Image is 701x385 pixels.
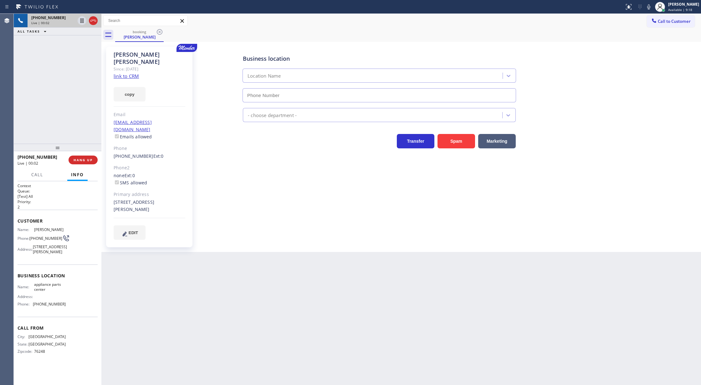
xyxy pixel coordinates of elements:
[437,134,475,148] button: Spam
[18,302,33,306] span: Phone:
[18,183,98,188] h1: Context
[116,28,163,41] div: Tate Devitt
[114,73,139,79] a: link to CRM
[115,180,119,184] input: SMS allowed
[658,18,691,24] span: Call to Customer
[18,294,34,299] span: Address:
[18,161,38,166] span: Live | 00:02
[18,227,34,232] span: Name:
[114,225,146,240] button: EDIT
[18,285,34,289] span: Name:
[34,349,65,354] span: 76248
[89,16,98,25] button: Hang up
[243,54,516,63] div: Business location
[34,227,65,232] span: [PERSON_NAME]
[18,325,98,331] span: Call From
[668,2,699,7] div: [PERSON_NAME]
[18,29,40,33] span: ALL TASKS
[397,134,434,148] button: Transfer
[18,194,98,199] p: [Test] All
[18,247,33,252] span: Address:
[114,164,185,172] div: Phone2
[71,172,84,177] span: Info
[114,87,146,101] button: copy
[18,154,57,160] span: [PHONE_NUMBER]
[248,72,281,80] div: Location Name
[114,119,152,132] a: [EMAIL_ADDRESS][DOMAIN_NAME]
[114,172,185,187] div: none
[114,199,185,213] div: [STREET_ADDRESS][PERSON_NAME]
[74,158,93,162] span: HANG UP
[668,8,692,12] span: Available | 9:18
[31,15,66,20] span: [PHONE_NUMBER]
[125,172,135,178] span: Ext: 0
[18,342,28,346] span: State:
[14,28,53,35] button: ALL TASKS
[18,273,98,279] span: Business location
[114,51,185,65] div: [PERSON_NAME] [PERSON_NAME]
[18,218,98,224] span: Customer
[243,88,516,102] input: Phone Number
[647,15,695,27] button: Call to Customer
[116,29,163,34] div: booking
[115,134,119,138] input: Emails allowed
[114,191,185,198] div: Primary address
[478,134,516,148] button: Marketing
[31,21,49,25] span: Live | 00:02
[33,302,66,306] span: [PHONE_NUMBER]
[116,34,163,40] div: [PERSON_NAME]
[18,188,98,194] h2: Queue:
[18,204,98,210] p: 2
[114,145,185,152] div: Phone
[28,342,66,346] span: [GEOGRAPHIC_DATA]
[644,3,653,11] button: Mute
[31,172,43,177] span: Call
[129,230,138,235] span: EDIT
[18,199,98,204] h2: Priority:
[153,153,164,159] span: Ext: 0
[114,65,185,73] div: Since: [DATE]
[67,169,88,181] button: Info
[18,349,34,354] span: Zipcode:
[248,111,297,119] div: - choose department -
[33,244,67,254] span: [STREET_ADDRESS][PERSON_NAME]
[69,156,98,164] button: HANG UP
[18,334,28,339] span: City:
[114,111,185,118] div: Email
[29,236,62,241] span: [PHONE_NUMBER]
[114,134,152,140] label: Emails allowed
[28,334,66,339] span: [GEOGRAPHIC_DATA]
[114,180,147,186] label: SMS allowed
[104,16,187,26] input: Search
[34,282,65,292] span: appliance parts center
[114,153,153,159] a: [PHONE_NUMBER]
[18,236,29,241] span: Phone:
[78,16,86,25] button: Hold Customer
[28,169,47,181] button: Call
